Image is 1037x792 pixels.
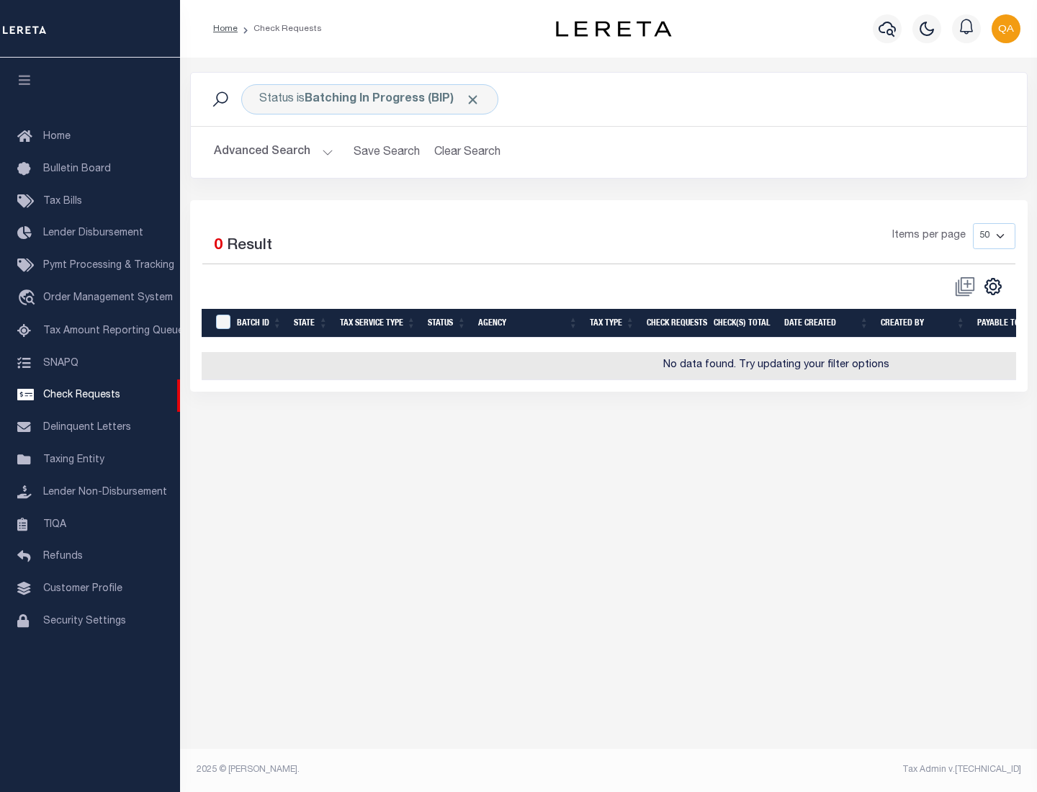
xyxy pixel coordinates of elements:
b: Batching In Progress (BIP) [305,94,480,105]
span: Order Management System [43,293,173,303]
span: Items per page [892,228,966,244]
span: 0 [214,238,223,253]
button: Save Search [345,138,428,166]
th: Date Created: activate to sort column ascending [778,309,875,338]
span: Tax Amount Reporting Queue [43,326,184,336]
th: Tax Type: activate to sort column ascending [584,309,641,338]
span: Bulletin Board [43,164,111,174]
img: svg+xml;base64,PHN2ZyB4bWxucz0iaHR0cDovL3d3dy53My5vcmcvMjAwMC9zdmciIHBvaW50ZXItZXZlbnRzPSJub25lIi... [992,14,1020,43]
span: TIQA [43,519,66,529]
th: Created By: activate to sort column ascending [875,309,971,338]
th: Agency: activate to sort column ascending [472,309,584,338]
th: State: activate to sort column ascending [288,309,334,338]
span: Lender Non-Disbursement [43,487,167,498]
span: Refunds [43,552,83,562]
th: Batch Id: activate to sort column ascending [231,309,288,338]
button: Advanced Search [214,138,333,166]
span: Security Settings [43,616,126,626]
span: SNAPQ [43,358,78,368]
a: Home [213,24,238,33]
label: Result [227,235,272,258]
i: travel_explore [17,289,40,308]
li: Check Requests [238,22,322,35]
span: Delinquent Letters [43,423,131,433]
th: Check Requests [641,309,708,338]
span: Customer Profile [43,584,122,594]
span: Home [43,132,71,142]
span: Tax Bills [43,197,82,207]
th: Status: activate to sort column ascending [422,309,472,338]
div: Status is [241,84,498,114]
span: Taxing Entity [43,455,104,465]
th: Tax Service Type: activate to sort column ascending [334,309,422,338]
th: Check(s) Total [708,309,778,338]
span: Lender Disbursement [43,228,143,238]
div: 2025 © [PERSON_NAME]. [186,763,609,776]
span: Click to Remove [465,92,480,107]
span: Pymt Processing & Tracking [43,261,174,271]
button: Clear Search [428,138,507,166]
img: logo-dark.svg [556,21,671,37]
div: Tax Admin v.[TECHNICAL_ID] [619,763,1021,776]
span: Check Requests [43,390,120,400]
